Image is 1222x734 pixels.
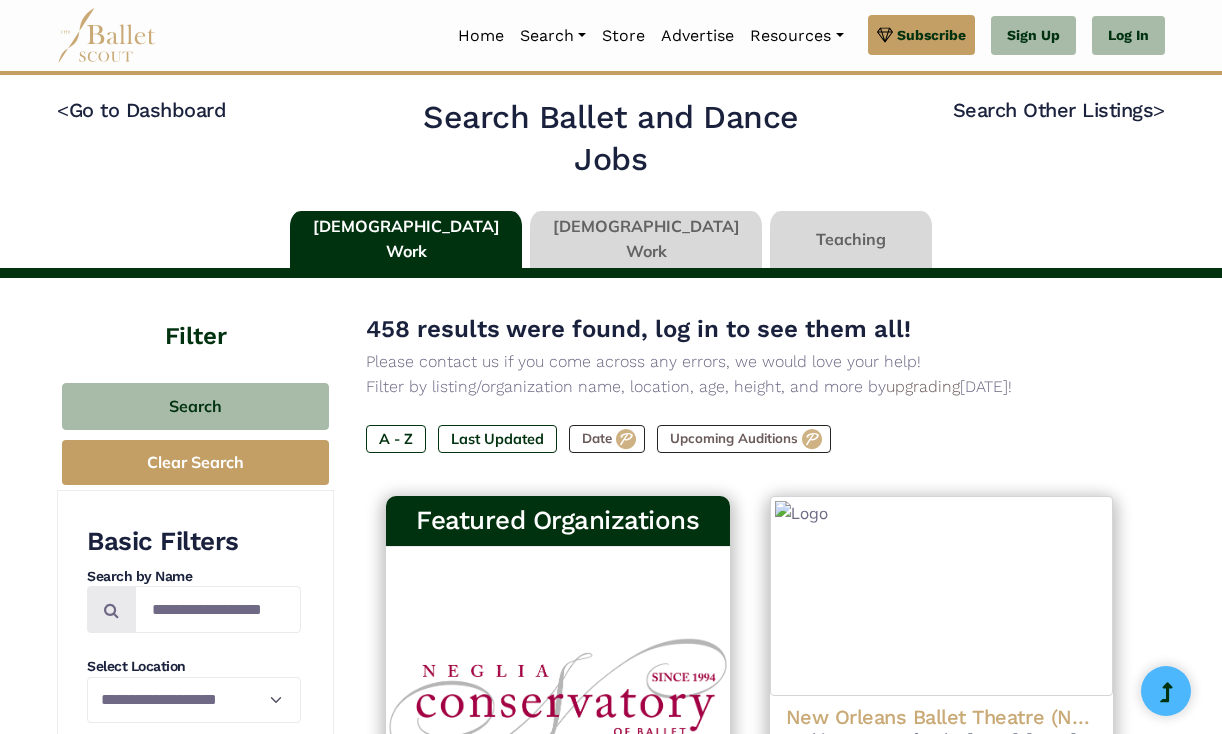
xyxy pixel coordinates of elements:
[526,211,766,269] li: [DEMOGRAPHIC_DATA] Work
[594,15,653,57] a: Store
[742,15,851,57] a: Resources
[653,15,742,57] a: Advertise
[450,15,512,57] a: Home
[1153,97,1165,122] code: >
[886,377,960,396] a: upgrading
[57,98,226,122] a: <Go to Dashboard
[569,425,645,453] label: Date
[897,24,966,46] span: Subscribe
[87,567,301,587] h4: Search by Name
[770,496,1114,696] img: Logo
[438,425,557,453] label: Last Updated
[57,278,334,353] h4: Filter
[135,586,301,633] input: Search by names...
[366,374,1133,400] p: Filter by listing/organization name, location, age, height, and more by [DATE]!
[402,504,714,538] h3: Featured Organizations
[877,24,893,46] img: gem.svg
[868,15,975,55] a: Subscribe
[398,97,824,180] h2: Search Ballet and Dance Jobs
[87,657,301,677] h4: Select Location
[366,349,1133,375] p: Please contact us if you come across any errors, we would love your help!
[1092,16,1165,56] a: Log In
[991,16,1076,56] a: Sign Up
[786,704,1098,730] h4: New Orleans Ballet Theatre (NOBT)
[62,440,329,485] button: Clear Search
[62,383,329,430] button: Search
[953,98,1165,122] a: Search Other Listings>
[87,525,301,559] h3: Basic Filters
[512,15,594,57] a: Search
[766,211,936,269] li: Teaching
[366,425,426,453] label: A - Z
[57,97,69,122] code: <
[366,315,911,343] span: 458 results were found, log in to see them all!
[286,211,526,269] li: [DEMOGRAPHIC_DATA] Work
[657,425,831,453] label: Upcoming Auditions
